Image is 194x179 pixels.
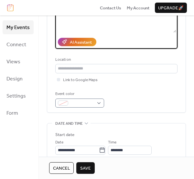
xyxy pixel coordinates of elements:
span: Views [6,57,20,67]
span: Settings [6,91,26,101]
a: Contact Us [100,5,121,11]
button: Save [76,162,95,174]
span: Time [108,139,116,146]
div: Start date [55,132,74,138]
span: Connect [6,40,26,50]
a: Connect [3,37,34,51]
span: Date and time [55,121,83,127]
img: logo [7,4,14,11]
div: Location [55,57,176,63]
span: Form [6,108,18,118]
button: Upgrade🚀 [155,3,187,13]
span: Cancel [53,165,70,172]
span: Date [55,139,63,146]
a: My Account [127,5,149,11]
a: Design [3,72,34,86]
div: Event color [55,91,103,97]
a: Form [3,106,34,120]
button: AI Assistant [58,38,96,46]
span: My Events [6,23,30,33]
a: My Events [3,20,34,34]
div: AI Assistant [70,39,92,46]
span: Upgrade 🚀 [158,5,184,11]
span: Design [6,74,23,84]
a: Views [3,55,34,68]
span: Link to Google Maps [63,77,98,83]
a: Settings [3,89,34,103]
button: Cancel [49,162,74,174]
span: Save [80,165,91,172]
